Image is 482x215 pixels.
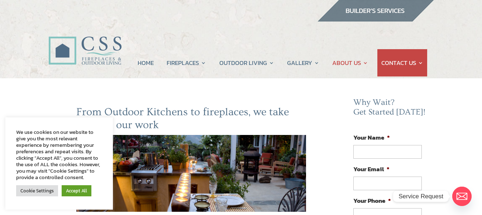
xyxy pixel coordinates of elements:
[62,185,91,196] a: Accept All
[16,129,102,181] div: We use cookies on our website to give you the most relevant experience by remembering your prefer...
[219,49,274,76] a: OUTDOOR LIVING
[381,49,423,76] a: CONTACT US
[138,49,154,76] a: HOME
[16,185,58,196] a: Cookie Settings
[317,15,434,24] a: builder services construction supply
[353,197,391,205] label: Your Phone
[76,135,306,212] img: about us construction solutions jacksonville fl css fireplaces and outdoor living ormond beach fl 1
[76,106,306,135] h2: From Outdoor Kitchens to fireplaces, we take pride in our work
[332,49,368,76] a: ABOUT US
[48,17,121,69] img: CSS Fireplaces & Outdoor Living (Formerly Construction Solutions & Supply)- Jacksonville Ormond B...
[452,187,472,206] a: Email
[167,49,206,76] a: FIREPLACES
[287,49,319,76] a: GALLERY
